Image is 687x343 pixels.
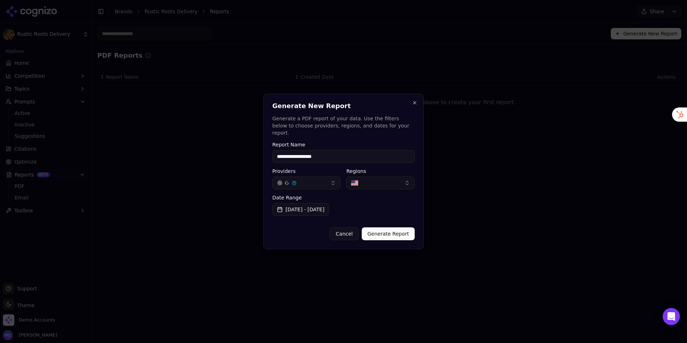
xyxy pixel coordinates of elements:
[272,103,415,109] h2: Generate New Report
[272,203,329,216] button: [DATE] - [DATE]
[272,142,415,147] label: Report Name
[272,115,415,136] p: Generate a PDF report of your data. Use the filters below to choose providers, regions, and dates...
[362,227,415,240] button: Generate Report
[272,169,341,174] label: Providers
[330,227,359,240] button: Cancel
[346,169,415,174] label: Regions
[272,195,415,200] label: Date Range
[351,179,358,187] img: United States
